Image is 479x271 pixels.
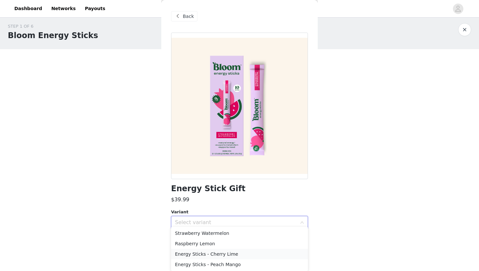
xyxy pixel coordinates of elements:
i: icon: down [300,221,304,225]
div: Select variant [175,219,297,226]
div: Variant [171,209,308,215]
h3: $39.99 [171,196,189,204]
a: Dashboard [10,1,46,16]
div: STEP 1 OF 6 [8,23,98,30]
a: Payouts [81,1,109,16]
span: Back [183,13,194,20]
h1: Energy Stick Gift [171,184,245,193]
li: Strawberry Watermelon [171,228,308,238]
a: Networks [47,1,80,16]
li: Energy Sticks - Peach Mango [171,259,308,270]
li: Raspberry Lemon [171,238,308,249]
h1: Bloom Energy Sticks [8,30,98,41]
li: Energy Sticks - Cherry Lime [171,249,308,259]
div: avatar [455,4,461,14]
